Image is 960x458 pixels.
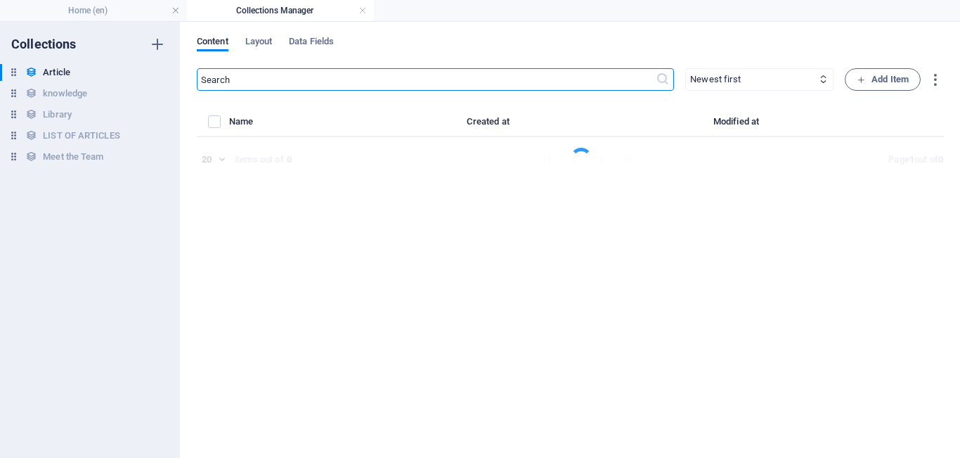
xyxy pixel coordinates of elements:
[187,3,374,18] h4: Collections Manager
[612,113,867,137] th: Modified at
[245,33,273,53] span: Layout
[857,71,909,88] span: Add Item
[43,85,87,102] h6: knowledge
[845,68,921,91] button: Add Item
[43,148,103,165] h6: Meet the Team
[229,113,370,137] th: Name
[43,127,120,144] h6: LIST OF ARTICLES
[197,113,943,137] table: items list
[11,36,77,53] h6: Collections
[197,68,656,91] input: Search
[43,64,70,81] h6: Article
[149,36,166,53] i: Create new collection
[370,113,612,137] th: Created at
[289,33,334,53] span: Data Fields
[197,33,228,53] span: Content
[43,106,72,123] h6: Library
